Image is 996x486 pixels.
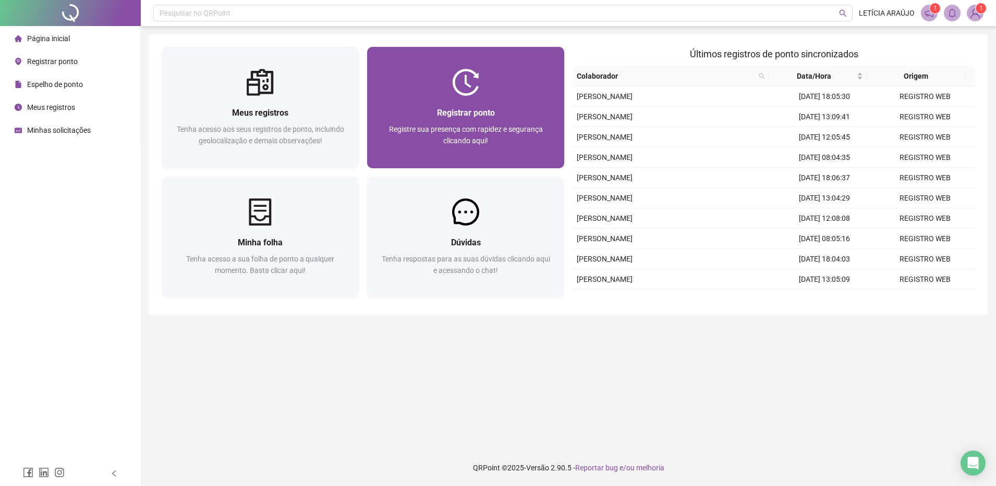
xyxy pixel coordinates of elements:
span: Colaborador [577,70,755,82]
a: DúvidasTenha respostas para as suas dúvidas clicando aqui e acessando o chat! [367,177,564,298]
span: bell [948,8,957,18]
th: Data/Hora [769,66,867,86]
td: [DATE] 18:04:03 [774,249,874,269]
td: REGISTRO WEB [874,147,975,168]
span: environment [15,58,22,65]
span: left [111,470,118,477]
span: Registrar ponto [437,108,495,118]
span: clock-circle [15,104,22,111]
div: Open Intercom Messenger [961,451,986,476]
span: facebook [23,467,33,478]
span: Minha folha [238,238,283,247]
span: [PERSON_NAME] [577,255,633,263]
span: [PERSON_NAME] [577,214,633,222]
span: Tenha acesso aos seus registros de ponto, incluindo geolocalização e demais observações! [177,125,344,145]
td: REGISTRO WEB [874,86,975,107]
sup: 1 [930,3,940,14]
a: Registrar pontoRegistre sua presença com rapidez e segurança clicando aqui! [367,47,564,168]
span: Registre sua presença com rapidez e segurança clicando aqui! [389,125,543,145]
span: Registrar ponto [27,57,78,66]
span: [PERSON_NAME] [577,194,633,202]
td: REGISTRO WEB [874,249,975,269]
a: Meus registrosTenha acesso aos seus registros de ponto, incluindo geolocalização e demais observa... [162,47,359,168]
span: schedule [15,127,22,134]
span: Minhas solicitações [27,126,91,134]
span: search [757,68,767,84]
span: 1 [933,5,937,12]
span: search [839,9,847,17]
td: [DATE] 12:08:08 [774,208,874,229]
span: [PERSON_NAME] [577,153,633,161]
td: [DATE] 18:06:37 [774,168,874,188]
span: [PERSON_NAME] [577,234,633,243]
span: home [15,35,22,42]
td: REGISTRO WEB [874,107,975,127]
span: Reportar bug e/ou melhoria [575,464,664,472]
span: [PERSON_NAME] [577,173,633,182]
td: [DATE] 13:09:41 [774,107,874,127]
span: Tenha respostas para as suas dúvidas clicando aqui e acessando o chat! [382,255,550,275]
th: Origem [867,66,965,86]
span: Dúvidas [451,238,481,247]
span: file [15,81,22,88]
span: [PERSON_NAME] [577,92,633,101]
span: [PERSON_NAME] [577,133,633,141]
span: Meus registros [27,103,75,111]
footer: QRPoint © 2025 - 2.90.5 - [141,450,996,486]
td: REGISTRO WEB [874,168,975,188]
a: Minha folhaTenha acesso a sua folha de ponto a qualquer momento. Basta clicar aqui! [162,177,359,298]
span: [PERSON_NAME] [577,113,633,121]
span: 1 [979,5,983,12]
span: Tenha acesso a sua folha de ponto a qualquer momento. Basta clicar aqui! [186,255,334,275]
span: Espelho de ponto [27,80,83,89]
img: 83917 [967,5,983,21]
td: [DATE] 12:05:22 [774,290,874,310]
span: Data/Hora [773,70,855,82]
td: [DATE] 13:05:09 [774,269,874,290]
sup: Atualize o seu contato no menu Meus Dados [976,3,986,14]
span: Página inicial [27,34,70,43]
td: [DATE] 18:05:30 [774,86,874,107]
td: [DATE] 12:05:45 [774,127,874,147]
td: REGISTRO WEB [874,269,975,290]
span: Versão [526,464,549,472]
span: Meus registros [232,108,288,118]
span: [PERSON_NAME] [577,275,633,283]
td: [DATE] 08:05:16 [774,229,874,249]
td: [DATE] 13:04:29 [774,188,874,208]
span: search [759,73,765,79]
td: REGISTRO WEB [874,208,975,229]
span: instagram [54,467,65,478]
span: notification [925,8,934,18]
td: REGISTRO WEB [874,290,975,310]
span: LETÍCIA ARAÚJO [859,7,915,19]
span: Últimos registros de ponto sincronizados [690,48,858,59]
td: REGISTRO WEB [874,188,975,208]
span: linkedin [39,467,49,478]
td: REGISTRO WEB [874,127,975,147]
td: REGISTRO WEB [874,229,975,249]
td: [DATE] 08:04:35 [774,147,874,168]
